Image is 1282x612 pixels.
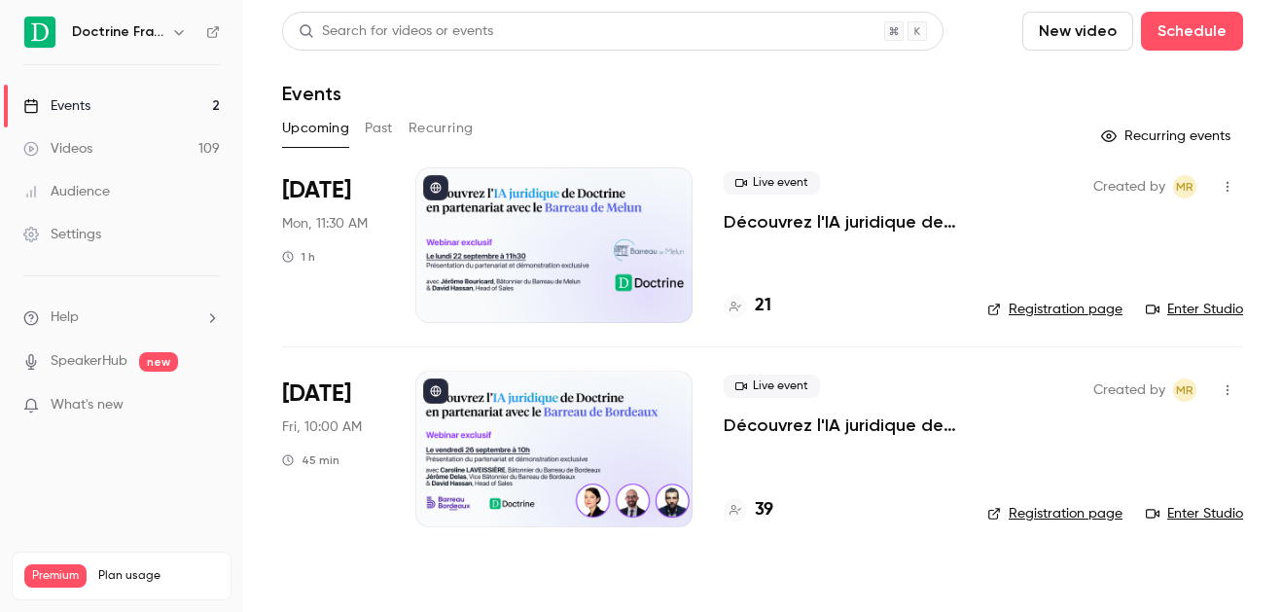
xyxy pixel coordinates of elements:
[23,96,90,116] div: Events
[23,139,92,159] div: Videos
[282,214,368,234] span: Mon, 11:30 AM
[755,293,771,319] h4: 21
[1093,175,1165,198] span: Created by
[282,378,351,410] span: [DATE]
[1093,378,1165,402] span: Created by
[987,300,1122,319] a: Registration page
[987,504,1122,523] a: Registration page
[51,351,127,372] a: SpeakerHub
[365,113,393,144] button: Past
[1092,121,1243,152] button: Recurring events
[282,452,339,468] div: 45 min
[1173,175,1196,198] span: Marguerite Rubin de Cervens
[282,417,362,437] span: Fri, 10:00 AM
[282,113,349,144] button: Upcoming
[1022,12,1133,51] button: New video
[1176,175,1193,198] span: MR
[755,497,773,523] h4: 39
[1141,12,1243,51] button: Schedule
[24,17,55,48] img: Doctrine France
[724,375,820,398] span: Live event
[1146,504,1243,523] a: Enter Studio
[1173,378,1196,402] span: Marguerite Rubin de Cervens
[724,414,956,437] a: Découvrez l'IA juridique de Doctrine en partenariat avec le Barreau de Bordeaux
[282,175,351,206] span: [DATE]
[409,113,474,144] button: Recurring
[282,167,384,323] div: Sep 22 Mon, 11:30 AM (Europe/Paris)
[23,182,110,201] div: Audience
[724,171,820,195] span: Live event
[299,21,493,42] div: Search for videos or events
[24,564,87,588] span: Premium
[23,225,101,244] div: Settings
[724,210,956,234] a: Découvrez l'IA juridique de Doctrine en partenariat avec le Barreau de Melun
[98,568,219,584] span: Plan usage
[1146,300,1243,319] a: Enter Studio
[23,307,220,328] li: help-dropdown-opener
[1176,378,1193,402] span: MR
[724,497,773,523] a: 39
[724,293,771,319] a: 21
[282,82,341,105] h1: Events
[51,395,124,415] span: What's new
[139,352,178,372] span: new
[196,397,220,414] iframe: Noticeable Trigger
[72,22,163,42] h6: Doctrine France
[282,371,384,526] div: Sep 26 Fri, 10:00 AM (Europe/Paris)
[282,249,315,265] div: 1 h
[51,307,79,328] span: Help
